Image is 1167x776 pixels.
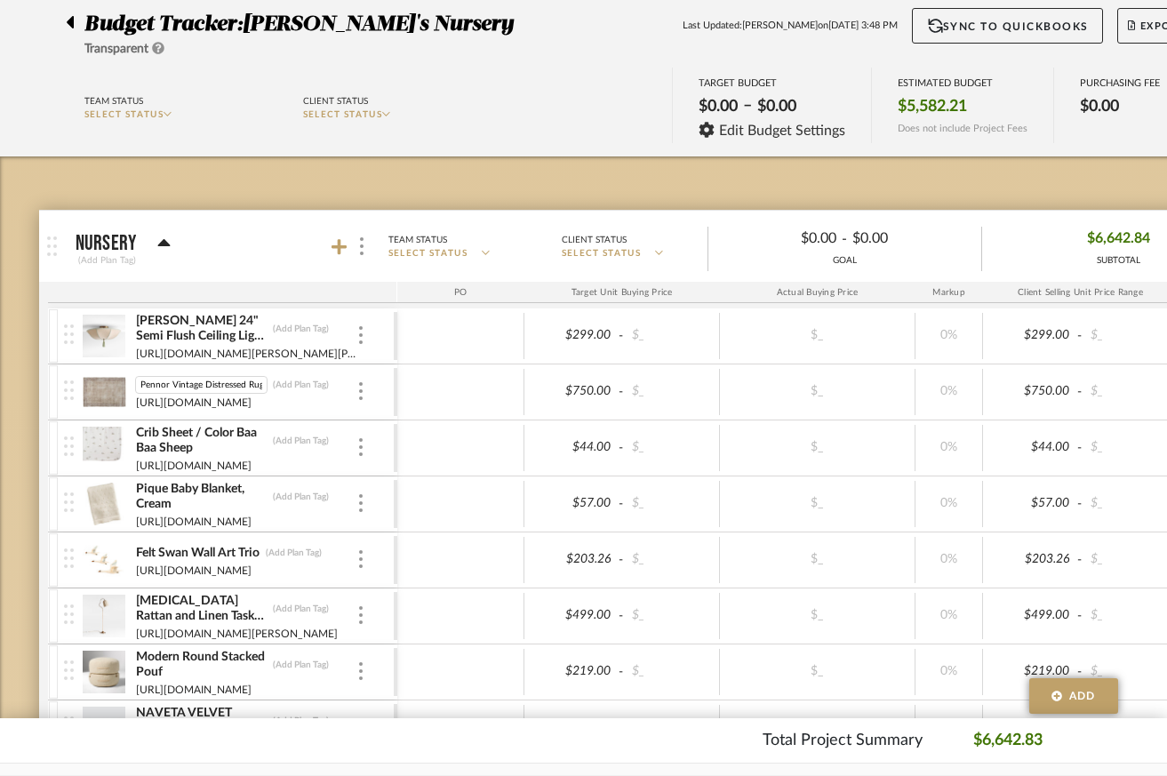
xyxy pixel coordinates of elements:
[912,8,1103,44] button: Sync to QuickBooks
[388,247,468,260] span: SELECT STATUS
[397,282,524,303] div: PO
[84,13,243,35] span: Budget Tracker:
[64,604,74,624] img: vertical-grip.svg
[135,625,339,643] div: [URL][DOMAIN_NAME][PERSON_NAME]
[135,705,268,737] div: NAVETA VELVET SMALL [MEDICAL_DATA] PILLOW
[83,315,126,357] img: 5304df41-3146-41ce-9a04-bb70efb3f3f0_50x50.jpg
[616,607,627,625] span: -
[530,323,617,348] div: $299.00
[1075,495,1085,513] span: -
[243,13,514,35] span: [PERSON_NAME]'s Nursery
[135,313,268,345] div: [PERSON_NAME] 24" Semi Flush Ceiling Light by [PERSON_NAME]
[988,659,1075,684] div: $219.00
[921,547,977,572] div: 0%
[1075,663,1085,681] span: -
[898,123,1027,134] span: Does not include Project Fees
[530,547,617,572] div: $203.26
[1087,254,1150,268] div: SUBTOTAL
[83,595,126,637] img: efef1d96-415f-4a3b-9912-a0058a8213ec_50x50.jpg
[842,228,847,250] span: -
[768,603,866,628] div: $_
[84,93,143,109] div: Team Status
[359,326,363,344] img: 3dots-v.svg
[1087,225,1150,252] span: $6,642.84
[135,562,252,580] div: [URL][DOMAIN_NAME]
[272,491,330,503] div: (Add Plan Tag)
[898,97,967,116] span: $5,582.21
[699,77,845,89] div: TARGET BUDGET
[1080,97,1119,116] span: $0.00
[988,491,1075,516] div: $57.00
[627,547,714,572] div: $_
[135,681,252,699] div: [URL][DOMAIN_NAME]
[616,439,627,457] span: -
[64,324,74,344] img: vertical-grip.svg
[627,715,714,740] div: $_
[921,491,977,516] div: 0%
[988,715,1075,740] div: $85.00
[84,43,148,55] span: Transparent
[627,435,714,460] div: $_
[303,93,368,109] div: Client Status
[64,492,74,512] img: vertical-grip.svg
[627,491,714,516] div: $_
[988,547,1075,572] div: $203.26
[562,232,627,248] div: Client Status
[64,716,74,736] img: vertical-grip.svg
[135,649,268,681] div: Modern Round Stacked Pouf
[988,323,1075,348] div: $299.00
[64,380,74,400] img: vertical-grip.svg
[359,550,363,568] img: 3dots-v.svg
[768,547,866,572] div: $_
[828,19,898,34] span: [DATE] 3:48 PM
[272,323,330,335] div: (Add Plan Tag)
[135,593,268,625] div: [MEDICAL_DATA] Rattan and Linen Task Floor Lamp 63" by [PERSON_NAME] Save to FavoritesAllegra Rat...
[708,254,981,268] div: GOAL
[616,383,627,401] span: -
[616,495,627,513] span: -
[530,435,617,460] div: $44.00
[64,548,74,568] img: vertical-grip.svg
[265,547,323,559] div: (Add Plan Tag)
[1075,607,1085,625] span: -
[743,96,752,122] span: –
[303,110,383,119] span: SELECT STATUS
[530,715,617,740] div: $85.00
[272,379,330,391] div: (Add Plan Tag)
[723,225,842,252] div: $0.00
[1075,439,1085,457] span: -
[627,659,714,684] div: $_
[272,715,330,727] div: (Add Plan Tag)
[76,233,137,254] p: Nursery
[683,19,742,34] span: Last Updated:
[1075,383,1085,401] span: -
[64,660,74,680] img: vertical-grip.svg
[47,236,57,256] img: grip.svg
[562,247,642,260] span: SELECT STATUS
[83,483,126,525] img: 5e5d42c2-e357-4079-b0ba-e1f58ed7969f_50x50.jpg
[83,539,126,581] img: d2cb0190-b298-4660-9759-74597f5f9cf8_50x50.jpg
[752,92,802,122] div: $0.00
[530,659,617,684] div: $219.00
[921,435,977,460] div: 0%
[768,435,866,460] div: $_
[818,19,828,34] span: on
[719,123,845,139] span: Edit Budget Settings
[1069,688,1096,704] span: Add
[272,603,330,615] div: (Add Plan Tag)
[1075,551,1085,569] span: -
[135,457,252,475] div: [URL][DOMAIN_NAME]
[915,282,983,303] div: Markup
[988,603,1075,628] div: $499.00
[135,545,260,562] div: Felt Swan Wall Art Trio
[693,92,743,122] div: $0.00
[763,729,923,753] p: Total Project Summary
[530,491,617,516] div: $57.00
[847,225,966,252] div: $0.00
[616,663,627,681] span: -
[921,659,977,684] div: 0%
[1029,678,1118,714] button: Add
[83,427,126,469] img: 633df512-901c-4333-919a-35202857fe9d_50x50.jpg
[64,436,74,456] img: vertical-grip.svg
[83,651,126,693] img: 0364a71b-7be1-4a99-8a83-59bd439ba40c_50x50.jpg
